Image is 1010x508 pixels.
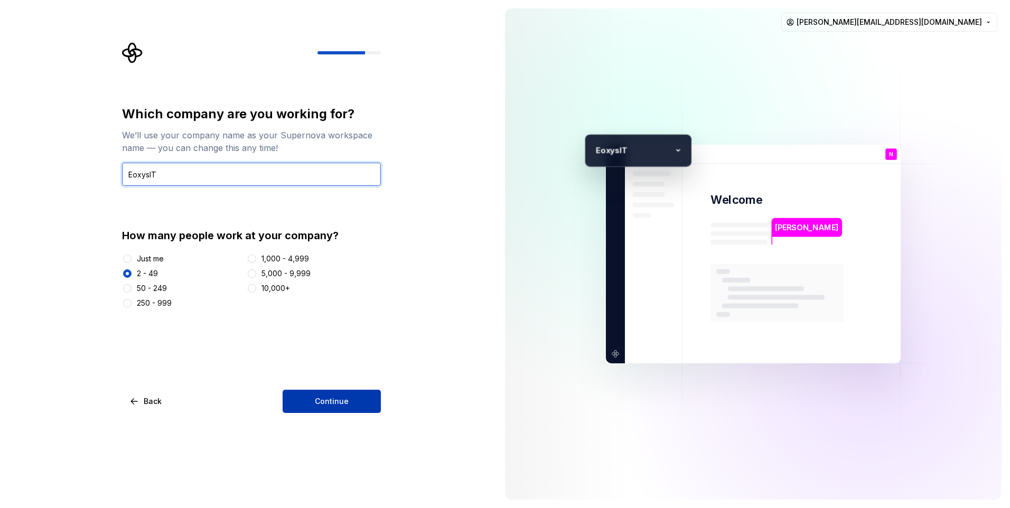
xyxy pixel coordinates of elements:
button: [PERSON_NAME][EMAIL_ADDRESS][DOMAIN_NAME] [781,13,997,32]
span: Back [144,396,162,407]
button: Continue [283,390,381,413]
p: E [590,144,600,157]
p: Welcome [710,192,762,208]
div: 250 - 999 [137,298,172,308]
input: Company name [122,163,381,186]
div: Which company are you working for? [122,106,381,123]
div: 50 - 249 [137,283,167,294]
div: How many people work at your company? [122,228,381,243]
div: 2 - 49 [137,268,158,279]
div: We’ll use your company name as your Supernova workspace name — you can change this any time! [122,129,381,154]
div: 1,000 - 4,999 [261,253,309,264]
p: N [889,152,893,157]
svg: Supernova Logo [122,42,143,63]
div: 10,000+ [261,283,290,294]
span: [PERSON_NAME][EMAIL_ADDRESS][DOMAIN_NAME] [797,17,982,27]
p: oxysIT [600,144,670,157]
p: [PERSON_NAME] [775,222,838,233]
div: Just me [137,253,164,264]
button: Back [122,390,171,413]
div: 5,000 - 9,999 [261,268,311,279]
span: Continue [315,396,349,407]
